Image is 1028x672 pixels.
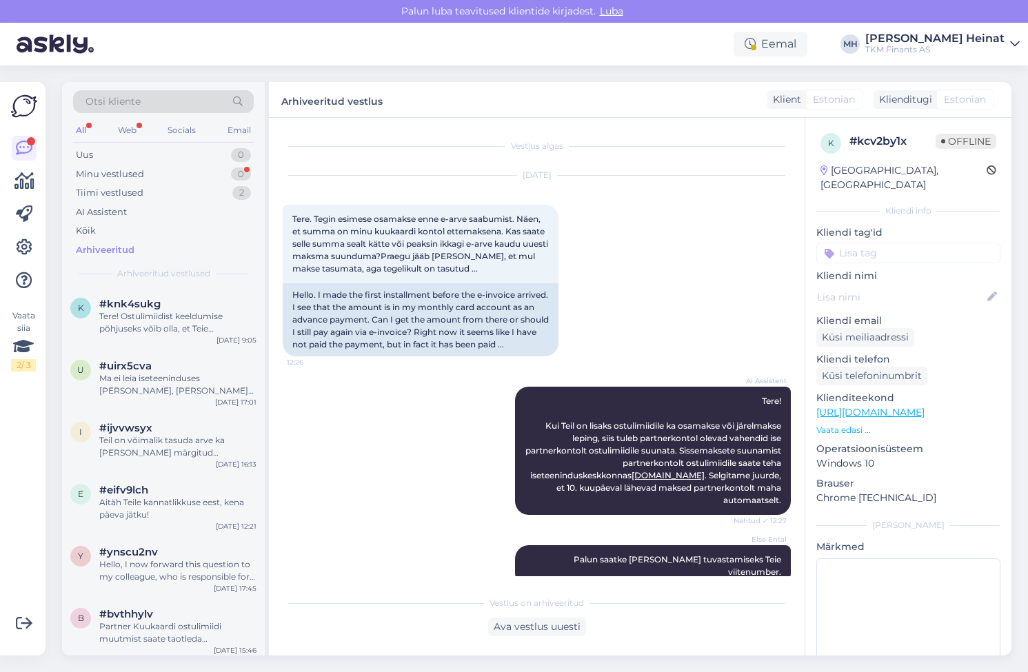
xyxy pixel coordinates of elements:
div: Kliendi info [816,205,1000,217]
div: Aitäh Teile kannatlikkuse eest, kena päeva jätku! [99,496,256,521]
span: u [77,365,84,375]
a: [URL][DOMAIN_NAME] [816,406,925,418]
span: Otsi kliente [85,94,141,109]
span: Else Ental [735,534,787,544]
div: Klienditugi [874,92,932,107]
span: #knk4sukg [99,298,161,310]
a: [DOMAIN_NAME] [632,470,705,480]
div: [DATE] 15:46 [214,645,256,655]
div: Eemal [734,32,807,57]
span: Nähtud ✓ 12:27 [734,516,787,526]
span: #ynscu2nv [99,546,158,558]
div: 0 [231,167,251,181]
div: [PERSON_NAME] [816,519,1000,531]
input: Lisa tag [816,243,1000,263]
span: #uirx5cva [99,360,152,372]
div: 0 [231,148,251,162]
p: Kliendi email [816,314,1000,328]
div: [DATE] 17:01 [215,397,256,407]
div: Partner Kuukaardi ostulimiidi muutmist saate taotleda Partnerkaardi iseteeninduskeskkonnas [DOMAI... [99,620,256,645]
span: Arhiveeritud vestlused [117,267,210,280]
div: # kcv2by1x [849,133,936,150]
p: Chrome [TECHNICAL_ID] [816,491,1000,505]
div: [DATE] 9:05 [216,335,256,345]
p: Kliendi nimi [816,269,1000,283]
div: Küsi meiliaadressi [816,328,914,347]
div: 2 [232,186,251,200]
div: Socials [165,121,199,139]
span: AI Assistent [735,376,787,386]
p: Klienditeekond [816,391,1000,405]
div: [DATE] 16:13 [216,459,256,469]
span: #bvthhylv [99,608,153,620]
span: e [78,489,83,499]
div: Vestlus algas [283,140,791,152]
p: Windows 10 [816,456,1000,471]
div: [DATE] [283,169,791,181]
p: Kliendi telefon [816,352,1000,367]
span: k [828,138,834,148]
span: y [78,551,83,561]
div: MH [840,34,860,54]
p: Operatsioonisüsteem [816,442,1000,456]
div: Arhiveeritud [76,243,134,257]
span: Tere! Kui Teil on lisaks ostulimiidile ka osamakse või järelmakse leping, siis tuleb partnerkonto... [525,396,783,505]
div: Web [115,121,139,139]
div: Email [225,121,254,139]
div: Vaata siia [11,309,36,371]
div: Küsi telefoninumbrit [816,367,927,385]
span: 12:26 [287,357,339,367]
p: Märkmed [816,540,1000,554]
span: i [79,427,82,437]
div: [GEOGRAPHIC_DATA], [GEOGRAPHIC_DATA] [820,163,987,192]
span: #eifv9lch [99,484,148,496]
div: [PERSON_NAME] Heinat [865,33,1005,44]
span: Tere. Tegin esimese osamakse enne e-arve saabumist. Näen, et summa on minu kuukaardi kontol ettem... [292,214,550,274]
p: Brauser [816,476,1000,491]
div: 2 / 3 [11,359,36,371]
div: Uus [76,148,93,162]
div: Tiimi vestlused [76,186,143,200]
div: All [73,121,89,139]
div: Kõik [76,224,96,238]
div: TKM Finants AS [865,44,1005,55]
div: Minu vestlused [76,167,144,181]
span: Estonian [944,92,986,107]
div: [DATE] 17:45 [214,583,256,593]
p: Vaata edasi ... [816,424,1000,436]
a: [PERSON_NAME] HeinatTKM Finants AS [865,33,1020,55]
div: Teil on võimalik tasuda arve ka [PERSON_NAME] märgitud maksetähtaega, aga soovime juhtida tähelep... [99,434,256,459]
div: Klient [767,92,801,107]
div: Hello. I made the first installment before the e-invoice arrived. I see that the amount is in my ... [283,283,558,356]
div: AI Assistent [76,205,127,219]
input: Lisa nimi [817,289,985,305]
p: Kliendi tag'id [816,225,1000,240]
span: #ijvvwsyx [99,422,152,434]
span: Palun saatke [PERSON_NAME] tuvastamiseks Teie viitenumber. [574,554,783,577]
img: Askly Logo [11,93,37,119]
span: Luba [596,5,627,17]
span: Estonian [813,92,855,107]
span: Offline [936,134,996,149]
div: Ava vestlus uuesti [488,618,586,636]
span: b [78,613,84,623]
div: Hello, I now forward this question to my colleague, who is responsible for this. The reply will b... [99,558,256,583]
div: [DATE] 12:21 [216,521,256,531]
span: k [78,303,84,313]
label: Arhiveeritud vestlus [281,90,383,109]
div: Ma ei leia iseteeninduses [PERSON_NAME], [PERSON_NAME] saab plastikkaarti tellida. [99,372,256,397]
span: Vestlus on arhiveeritud [490,597,584,609]
div: Tere! Ostulimiidist keeldumise põhjuseks võib olla, et Teie krediidihinnang ostulimiidi taotlemis... [99,310,256,335]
